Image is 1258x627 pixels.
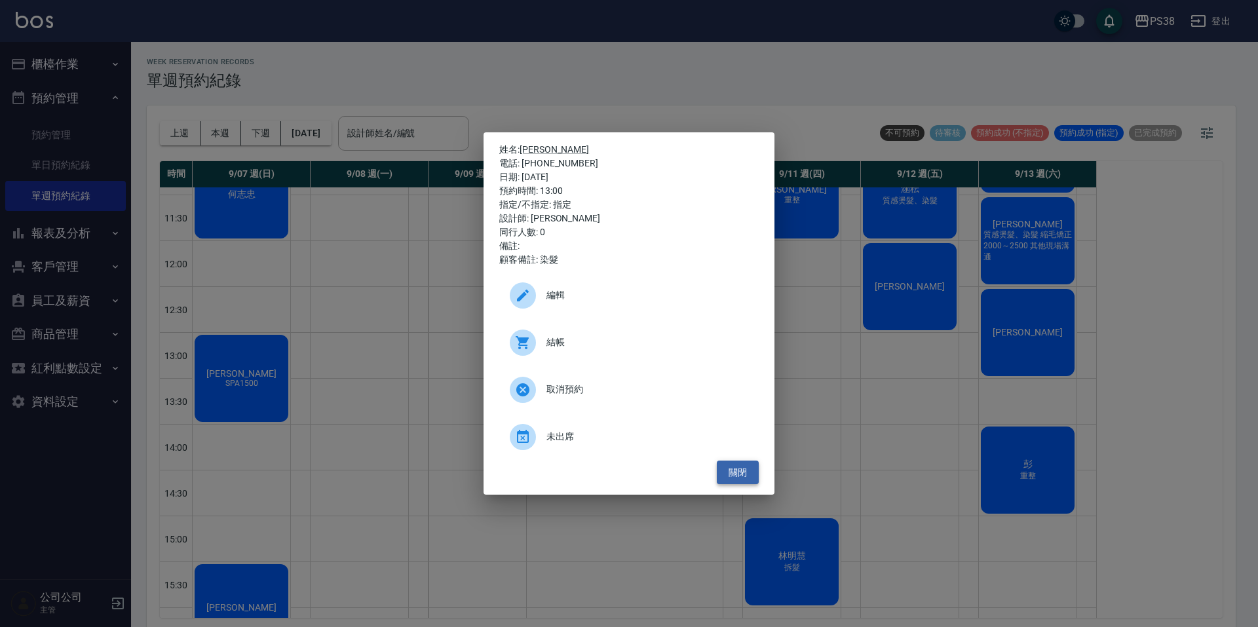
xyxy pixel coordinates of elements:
div: 指定/不指定: 指定 [499,198,759,212]
a: 結帳 [499,324,759,371]
p: 姓名: [499,143,759,157]
div: 編輯 [499,277,759,314]
span: 未出席 [546,430,748,444]
div: 電話: [PHONE_NUMBER] [499,157,759,170]
div: 未出席 [499,419,759,455]
button: 關閉 [717,461,759,485]
div: 取消預約 [499,371,759,408]
div: 設計師: [PERSON_NAME] [499,212,759,225]
div: 同行人數: 0 [499,225,759,239]
span: 編輯 [546,288,748,302]
div: 備註: [499,239,759,253]
span: 結帳 [546,335,748,349]
a: 編輯 [499,277,759,324]
div: 結帳 [499,324,759,361]
div: 顧客備註: 染髮 [499,253,759,267]
div: 預約時間: 13:00 [499,184,759,198]
span: 取消預約 [546,383,748,396]
a: [PERSON_NAME] [520,144,589,155]
div: 日期: [DATE] [499,170,759,184]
